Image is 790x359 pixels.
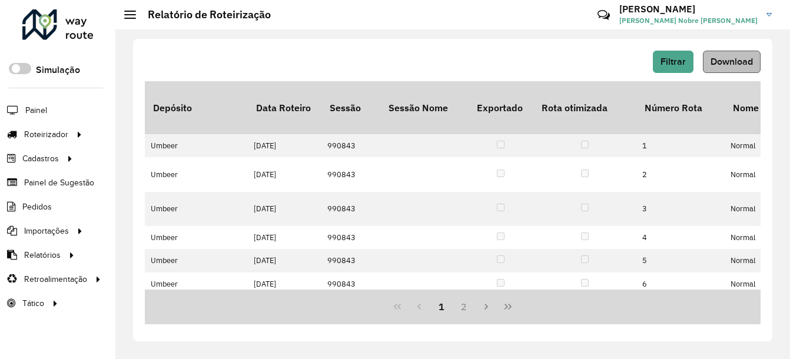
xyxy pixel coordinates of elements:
[248,81,321,134] th: Data Roteiro
[145,157,248,191] td: Umbeer
[24,249,61,261] span: Relatórios
[703,51,761,73] button: Download
[248,192,321,226] td: [DATE]
[24,177,94,189] span: Painel de Sugestão
[321,134,380,157] td: 990843
[248,134,321,157] td: [DATE]
[24,273,87,285] span: Retroalimentação
[24,128,68,141] span: Roteirizador
[25,104,47,117] span: Painel
[497,295,519,318] button: Last Page
[321,192,380,226] td: 990843
[475,295,497,318] button: Next Page
[22,152,59,165] span: Cadastros
[321,272,380,295] td: 990843
[636,81,725,134] th: Número Rota
[321,157,380,191] td: 990843
[248,157,321,191] td: [DATE]
[619,4,758,15] h3: [PERSON_NAME]
[145,272,248,295] td: Umbeer
[145,81,248,134] th: Depósito
[533,81,636,134] th: Rota otimizada
[321,81,380,134] th: Sessão
[145,192,248,226] td: Umbeer
[24,225,69,237] span: Importações
[248,226,321,249] td: [DATE]
[469,81,533,134] th: Exportado
[636,192,725,226] td: 3
[453,295,475,318] button: 2
[321,249,380,272] td: 990843
[380,81,469,134] th: Sessão Nome
[136,8,271,21] h2: Relatório de Roteirização
[321,226,380,249] td: 990843
[22,201,52,213] span: Pedidos
[145,134,248,157] td: Umbeer
[653,51,693,73] button: Filtrar
[248,272,321,295] td: [DATE]
[248,249,321,272] td: [DATE]
[145,249,248,272] td: Umbeer
[660,56,686,67] span: Filtrar
[145,226,248,249] td: Umbeer
[591,2,616,28] a: Contato Rápido
[36,63,80,77] label: Simulação
[711,56,753,67] span: Download
[636,157,725,191] td: 2
[636,249,725,272] td: 5
[636,226,725,249] td: 4
[22,297,44,310] span: Tático
[636,272,725,295] td: 6
[619,15,758,26] span: [PERSON_NAME] Nobre [PERSON_NAME]
[636,134,725,157] td: 1
[430,295,453,318] button: 1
